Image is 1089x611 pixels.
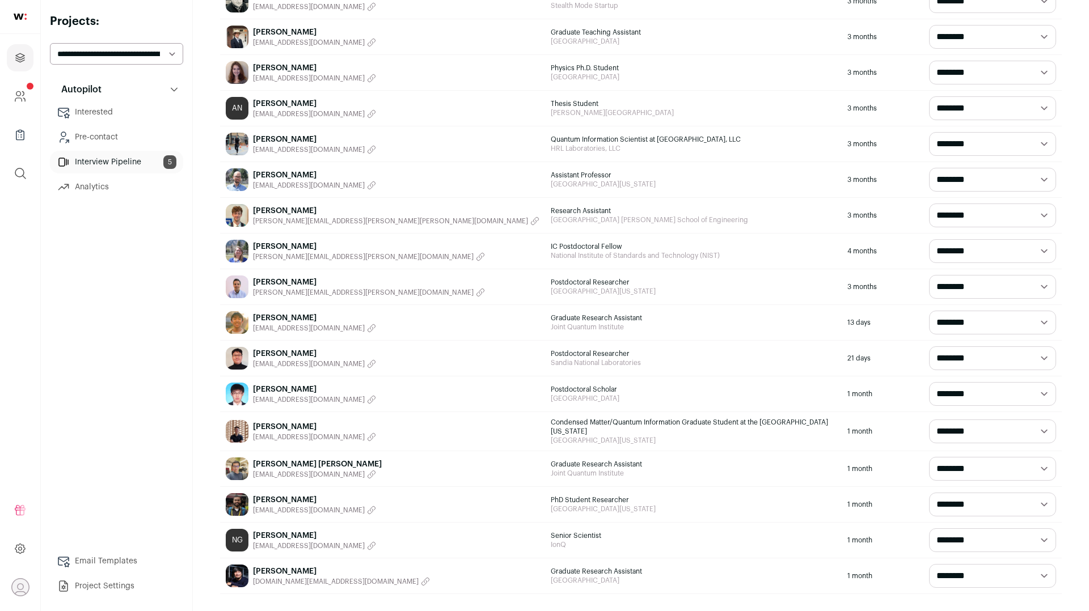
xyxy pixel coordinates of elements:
button: [PERSON_NAME][EMAIL_ADDRESS][PERSON_NAME][PERSON_NAME][DOMAIN_NAME] [253,217,539,226]
p: Autopilot [54,83,102,96]
a: Email Templates [50,550,183,572]
span: Quantum Information Scientist at [GEOGRAPHIC_DATA], LLC [551,135,836,144]
span: [EMAIL_ADDRESS][DOMAIN_NAME] [253,359,365,368]
span: [GEOGRAPHIC_DATA][US_STATE] [551,287,836,296]
span: [PERSON_NAME][EMAIL_ADDRESS][PERSON_NAME][DOMAIN_NAME] [253,252,474,261]
span: Postdoctoral Researcher [551,278,836,287]
img: c32f6a0517b1bccdd75689e147749cbffc6d04db3fef58508af7c916e4bea510 [226,26,248,48]
button: [EMAIL_ADDRESS][DOMAIN_NAME] [253,324,376,333]
button: [EMAIL_ADDRESS][DOMAIN_NAME] [253,181,376,190]
img: wellfound-shorthand-0d5821cbd27db2630d0214b213865d53afaa358527fdda9d0ea32b1df1b89c2c.svg [14,14,27,20]
a: [PERSON_NAME] [253,312,376,324]
span: [GEOGRAPHIC_DATA] [551,37,836,46]
span: [EMAIL_ADDRESS][DOMAIN_NAME] [253,2,365,11]
div: 1 month [842,487,923,522]
button: [PERSON_NAME][EMAIL_ADDRESS][PERSON_NAME][DOMAIN_NAME] [253,288,485,297]
button: Autopilot [50,78,183,101]
a: NG [226,529,248,551]
img: dae5d20a0bae3c04a0db4d0c4179fefdda074abff531df8fa74a38003b3506a4.jpg [226,204,248,227]
span: [PERSON_NAME][GEOGRAPHIC_DATA] [551,108,836,117]
div: 3 months [842,269,923,304]
button: Open dropdown [11,578,29,596]
a: [PERSON_NAME] [253,134,376,145]
span: Postdoctoral Researcher [551,349,836,358]
span: National Institute of Standards and Technology (NIST) [551,251,836,260]
a: Interview Pipeline5 [50,151,183,173]
span: Graduate Research Assistant [551,460,836,469]
span: [EMAIL_ADDRESS][DOMAIN_NAME] [253,38,365,47]
a: [PERSON_NAME] [253,241,485,252]
span: Physics Ph.D. Student [551,63,836,73]
span: [EMAIL_ADDRESS][DOMAIN_NAME] [253,109,365,118]
img: 1dda42b247676ecf8279f40bc8079cb6a7d1e72a0a9177d029b2fd4224322f03.jpg [226,565,248,587]
span: [EMAIL_ADDRESS][DOMAIN_NAME] [253,432,365,442]
div: 1 month [842,558,923,593]
a: Pre-contact [50,126,183,148]
span: Assistant Professor [551,171,836,180]
a: [PERSON_NAME] [253,421,376,432]
span: [EMAIL_ADDRESS][DOMAIN_NAME] [253,181,365,190]
span: [DOMAIN_NAME][EMAIL_ADDRESS][DOMAIN_NAME] [253,577,419,586]
a: [PERSON_NAME] [253,494,376,506]
button: [EMAIL_ADDRESS][DOMAIN_NAME] [253,432,376,442]
div: 3 months [842,126,923,162]
button: [EMAIL_ADDRESS][DOMAIN_NAME] [253,2,376,11]
a: [PERSON_NAME] [253,566,430,577]
button: [EMAIL_ADDRESS][DOMAIN_NAME] [253,145,376,154]
button: [EMAIL_ADDRESS][DOMAIN_NAME] [253,541,376,550]
span: [GEOGRAPHIC_DATA][US_STATE] [551,180,836,189]
button: [EMAIL_ADDRESS][DOMAIN_NAME] [253,74,376,83]
a: [PERSON_NAME] [253,27,376,38]
span: Graduate Teaching Assistant [551,28,836,37]
span: Joint Quantum Institute [551,469,836,478]
span: [EMAIL_ADDRESS][DOMAIN_NAME] [253,470,365,479]
span: Stealth Mode Startup [551,1,836,10]
span: Postdoctoral Scholar [551,385,836,394]
span: [EMAIL_ADDRESS][DOMAIN_NAME] [253,145,365,154]
div: 3 months [842,198,923,233]
button: [DOMAIN_NAME][EMAIL_ADDRESS][DOMAIN_NAME] [253,577,430,586]
div: 3 months [842,162,923,197]
span: [GEOGRAPHIC_DATA] [551,73,836,82]
img: 8562ccd4afbeb59a313c84f9ca2fd4c6856c6efdaab6f126c86ba3a451cd2f50.jpg [226,311,248,334]
a: Company Lists [7,121,33,148]
img: cde293e71988e7153f5da2d465554ae175717ef26954eb1c7c19c58fd7985fa5 [226,457,248,480]
div: 21 days [842,341,923,376]
button: [EMAIL_ADDRESS][DOMAIN_NAME] [253,470,382,479]
img: 63bd97e772b45ffe5f2bc902621a810b93f6e8567550c7b369eb8ace395c2688 [226,493,248,516]
span: [EMAIL_ADDRESS][DOMAIN_NAME] [253,506,365,515]
a: Company and ATS Settings [7,83,33,110]
a: [PERSON_NAME] [253,62,376,74]
img: a72c7d998b35d6bd49436022fde5d3a1f4f2195a02ff6e9f4cf142e3891f229f [226,420,248,443]
span: [EMAIL_ADDRESS][DOMAIN_NAME] [253,541,365,550]
span: IC Postdoctoral Fellow [551,242,836,251]
a: Interested [50,101,183,124]
img: ad03af5c77ef0cf562f0254ad427feffa3aa1be09293661e88721856ee3660ba.jpg [226,275,248,298]
button: [EMAIL_ADDRESS][DOMAIN_NAME] [253,38,376,47]
span: Condensed Matter/Quantum Information Graduate Student at the [GEOGRAPHIC_DATA][US_STATE] [551,418,836,436]
span: Thesis Student [551,99,836,108]
div: 1 month [842,376,923,411]
img: 3a1800c7f47f8d16d8e8e29aa66f69a758a24afe970d5d8d33503a7421c2e401 [226,240,248,262]
span: PhD Student Researcher [551,495,836,504]
div: 3 months [842,19,923,54]
button: [EMAIL_ADDRESS][DOMAIN_NAME] [253,395,376,404]
button: [PERSON_NAME][EMAIL_ADDRESS][PERSON_NAME][DOMAIN_NAME] [253,252,485,261]
span: Sandia National Laboratories [551,358,836,367]
img: 4f78150fe730532ff16f8e31f4b6feb94bf4d44293a01c0b3047ac81e2129dfc.jpg [226,383,248,405]
span: [GEOGRAPHIC_DATA] [551,394,836,403]
a: AN [226,97,248,120]
a: [PERSON_NAME] [253,530,376,541]
span: Senior Scientist [551,531,836,540]
div: 1 month [842,451,923,486]
span: [GEOGRAPHIC_DATA] [551,576,836,585]
div: 4 months [842,234,923,269]
span: [GEOGRAPHIC_DATA] [PERSON_NAME] School of Engineering [551,215,836,224]
h2: Projects: [50,14,183,29]
span: Research Assistant [551,206,836,215]
button: [EMAIL_ADDRESS][DOMAIN_NAME] [253,359,376,368]
button: [EMAIL_ADDRESS][DOMAIN_NAME] [253,506,376,515]
span: Graduate Research Assistant [551,567,836,576]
